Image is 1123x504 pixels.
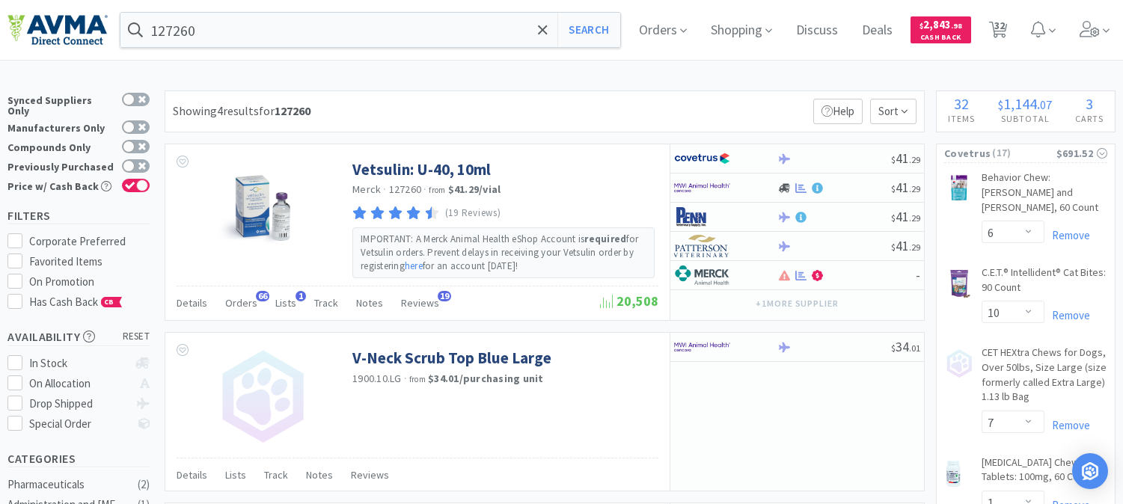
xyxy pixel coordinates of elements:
[29,233,150,251] div: Corporate Preferred
[7,93,114,116] div: Synced Suppliers Only
[983,25,1014,39] a: 32
[944,348,974,378] img: no_image.png
[600,292,658,310] span: 20,508
[438,291,451,301] span: 19
[29,415,129,433] div: Special Order
[982,265,1107,301] a: C.E.T.® Intellident® Cat Bites: 90 Count
[296,291,306,301] span: 1
[356,296,383,310] span: Notes
[891,237,920,254] span: 41
[7,159,114,172] div: Previously Purchased
[891,150,920,167] span: 41
[998,97,1003,112] span: $
[919,21,923,31] span: $
[909,212,920,224] span: . 29
[944,268,974,298] img: 618ffa3c7f954ac99383e2bf0e9468e1_393150.png
[1063,111,1115,126] h4: Carts
[909,342,920,354] span: . 01
[891,208,920,225] span: 41
[225,296,257,310] span: Orders
[1044,228,1090,242] a: Remove
[991,146,1056,161] span: ( 17 )
[173,102,310,121] div: Showing 4 results
[383,182,386,196] span: ·
[1040,97,1052,112] span: 07
[429,185,445,195] span: from
[982,455,1107,491] a: [MEDICAL_DATA] Chewable Tablets: 100mg, 60 Count
[120,13,620,47] input: Search by item, sku, manufacturer, ingredient, size...
[409,374,426,384] span: from
[674,147,730,170] img: 77fca1acd8b6420a9015268ca798ef17_1.png
[7,120,114,133] div: Manufacturers Only
[891,338,920,355] span: 34
[1044,418,1090,432] a: Remove
[314,296,338,310] span: Track
[954,94,969,113] span: 32
[944,173,974,201] img: 681b1b4e6b9343e5b852ff4c99cff639_515938.png
[445,206,501,221] p: (19 Reviews)
[352,182,381,196] a: Merck
[982,345,1107,410] a: CET HEXtra Chews for Dogs, Over 50lbs, Size Large (size formerly called Extra Large) 1.13 lb Bag
[584,233,626,245] strong: required
[674,206,730,228] img: e1133ece90fa4a959c5ae41b0808c578_9.png
[210,159,314,256] img: 767eba22400f4a52bfbfc9d42a87b021_529705.jpg
[987,96,1064,111] div: .
[361,233,646,274] p: IMPORTANT: A Merck Animal Health eShop Account is for Vetsulin orders. Prevent delays in receivin...
[982,170,1107,221] a: Behavior Chew: [PERSON_NAME] and [PERSON_NAME], 60 Count
[7,328,150,345] h5: Availability
[448,182,501,196] strong: $41.29 / vial
[259,103,310,118] span: for
[944,145,991,162] span: Covetrus
[7,140,114,153] div: Compounds Only
[891,242,896,253] span: $
[1044,308,1090,322] a: Remove
[306,468,333,482] span: Notes
[1072,453,1108,489] div: Open Intercom Messenger
[352,348,551,368] a: V-Neck Scrub Top Blue Large
[7,476,129,494] div: Pharmaceuticals
[29,295,123,309] span: Has Cash Back
[891,342,896,354] span: $
[891,212,896,224] span: $
[405,259,423,272] a: here
[214,348,311,445] img: no_image.png
[891,179,920,196] span: 41
[7,450,150,467] h5: Categories
[870,99,917,124] span: Sort
[7,207,150,224] h5: Filters
[177,296,207,310] span: Details
[123,329,150,345] span: reset
[911,10,971,50] a: $2,843.98Cash Back
[256,291,269,301] span: 66
[916,266,920,283] span: -
[557,13,619,47] button: Search
[29,354,129,372] div: In Stock
[352,159,491,179] a: Vetsulin: U-40, 10ml
[919,17,962,31] span: 2,843
[29,253,150,271] div: Favorited Items
[423,182,426,196] span: ·
[790,24,844,37] a: Discuss
[748,293,846,314] button: +1more supplier
[951,21,962,31] span: . 98
[29,273,150,291] div: On Promotion
[401,296,439,310] span: Reviews
[891,154,896,165] span: $
[352,372,402,385] span: 1900.10.LG
[264,468,288,482] span: Track
[856,24,899,37] a: Deals
[351,468,389,482] span: Reviews
[987,111,1064,126] h4: Subtotal
[674,264,730,286] img: 6d7abf38e3b8462597f4a2f88dede81e_176.png
[909,154,920,165] span: . 29
[909,242,920,253] span: . 29
[389,182,422,196] span: 127260
[1056,145,1107,162] div: $691.52
[891,183,896,194] span: $
[909,183,920,194] span: . 29
[813,99,863,124] p: Help
[29,375,129,393] div: On Allocation
[275,296,296,310] span: Lists
[138,476,150,494] div: ( 2 )
[225,468,246,482] span: Lists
